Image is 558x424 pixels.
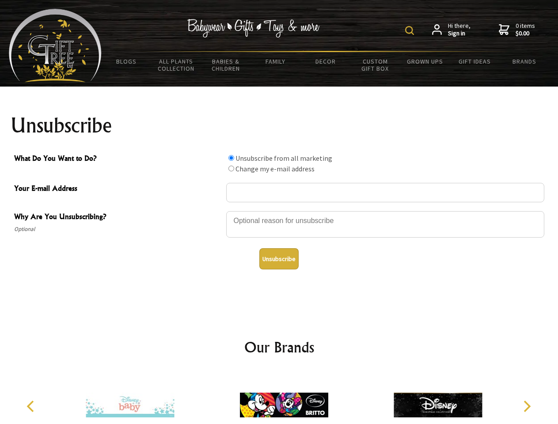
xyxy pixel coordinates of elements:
[500,52,550,71] a: Brands
[9,9,102,82] img: Babyware - Gifts - Toys and more...
[11,115,548,136] h1: Unsubscribe
[235,154,332,163] label: Unsubscribe from all marketing
[14,153,222,166] span: What Do You Want to Do?
[235,164,315,173] label: Change my e-mail address
[432,22,471,38] a: Hi there,Sign in
[228,155,234,161] input: What Do You Want to Do?
[102,52,152,71] a: BLOGS
[499,22,535,38] a: 0 items$0.00
[400,52,450,71] a: Grown Ups
[450,52,500,71] a: Gift Ideas
[18,337,541,358] h2: Our Brands
[201,52,251,78] a: Babies & Children
[14,211,222,224] span: Why Are You Unsubscribing?
[228,166,234,171] input: What Do You Want to Do?
[300,52,350,71] a: Decor
[448,22,471,38] span: Hi there,
[516,22,535,38] span: 0 items
[350,52,400,78] a: Custom Gift Box
[226,211,544,238] textarea: Why Are You Unsubscribing?
[187,19,320,38] img: Babywear - Gifts - Toys & more
[22,397,42,416] button: Previous
[517,397,536,416] button: Next
[14,224,222,235] span: Optional
[405,26,414,35] img: product search
[259,248,299,269] button: Unsubscribe
[448,30,471,38] strong: Sign in
[14,183,222,196] span: Your E-mail Address
[251,52,301,71] a: Family
[152,52,201,78] a: All Plants Collection
[516,30,535,38] strong: $0.00
[226,183,544,202] input: Your E-mail Address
